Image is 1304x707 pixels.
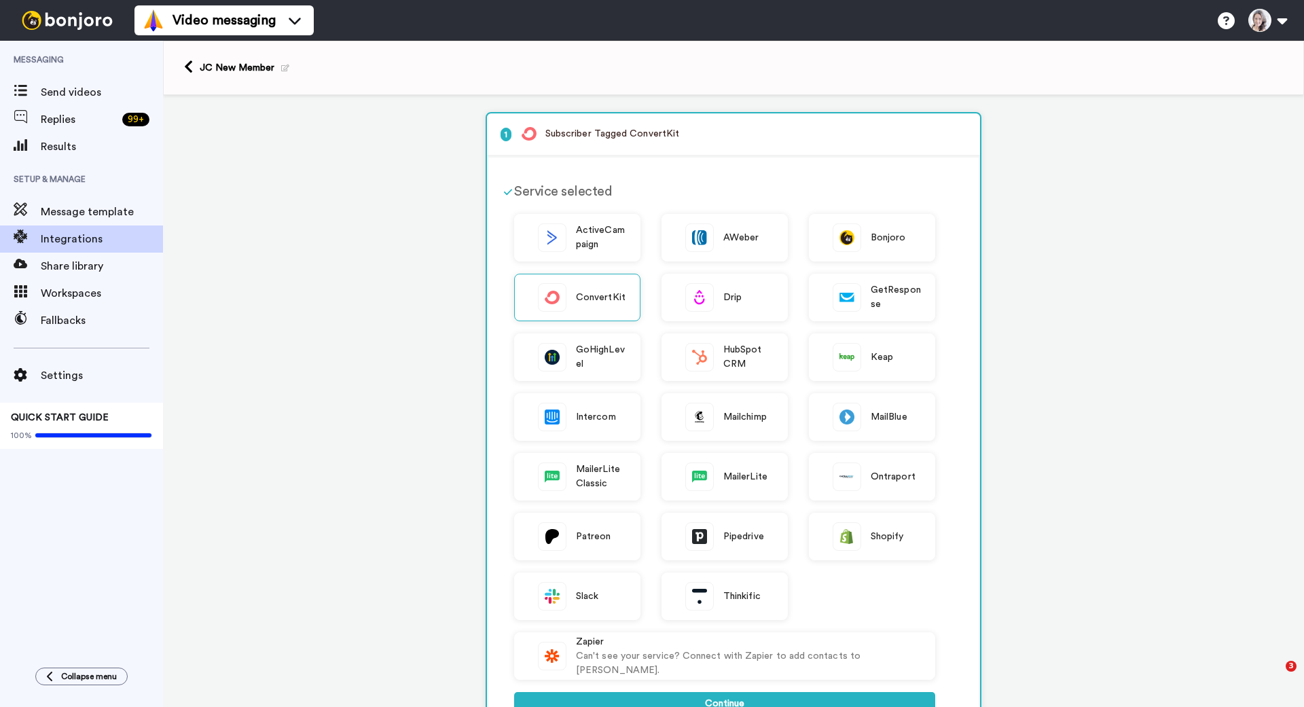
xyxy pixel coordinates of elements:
span: 100% [11,430,32,441]
span: Pipedrive [723,530,764,544]
img: logo_gohighlevel.png [539,344,566,371]
img: logo_mailerlite.svg [539,463,566,490]
span: Ontraport [871,470,916,484]
span: HubSpot CRM [723,343,774,371]
img: logo_keap.svg [833,344,861,371]
span: QUICK START GUIDE [11,413,109,422]
img: logo_mailblue.png [833,403,861,431]
button: Collapse menu [35,668,128,685]
span: ActiveCampaign [576,223,626,252]
img: logo_mailchimp.svg [686,403,713,431]
span: Drip [723,291,742,305]
img: logo_aweber.svg [686,224,713,251]
span: AWeber [723,231,759,245]
span: Shopify [871,530,904,544]
span: Integrations [41,231,163,247]
img: logo_thinkific.svg [686,583,713,610]
img: logo_getresponse.svg [833,284,861,311]
p: Subscriber Tagged ConvertKit [501,127,966,141]
span: Results [41,139,163,155]
span: 1 [501,128,511,141]
span: GetResponse [871,283,921,312]
iframe: Intercom live chat [1258,661,1290,693]
img: bj-logo-header-white.svg [16,11,118,30]
a: ZapierCan't see your service? Connect with Zapier to add contacts to [PERSON_NAME]. [514,632,935,680]
img: logo_ontraport.svg [833,463,861,490]
span: Fallbacks [41,312,163,329]
span: Settings [41,367,163,384]
div: Can't see your service? Connect with Zapier to add contacts to [PERSON_NAME]. [576,649,921,678]
img: logo_hubspot.svg [686,344,713,371]
img: logo_slack.svg [539,583,566,610]
img: logo_activecampaign.svg [539,224,566,251]
div: Service selected [514,181,935,202]
span: Share library [41,258,163,274]
img: logo_convertkit.svg [539,284,566,311]
div: 99 + [122,113,149,126]
span: Patreon [576,530,611,544]
span: Keap [871,350,893,365]
span: Intercom [576,410,616,424]
span: MailerLite Classic [576,463,626,491]
span: Workspaces [41,285,163,302]
img: logo_pipedrive.png [686,523,713,550]
span: Bonjoro [871,231,906,245]
img: logo_patreon.svg [539,523,566,550]
div: Zapier [576,635,921,649]
img: logo_intercom.svg [539,403,566,431]
img: logo_zapier.svg [539,642,566,670]
span: Replies [41,111,117,128]
img: logo_mailerlite.svg [686,463,713,490]
span: Mailchimp [723,410,767,424]
span: 3 [1286,661,1297,672]
span: Message template [41,204,163,220]
span: MailerLite [723,470,767,484]
div: JC New Member [200,61,289,75]
img: logo_round_yellow.svg [833,224,861,251]
img: vm-color.svg [143,10,164,31]
img: logo_drip.svg [686,284,713,311]
img: logo_convertkit.svg [522,127,537,141]
span: Collapse menu [61,671,117,682]
span: GoHighLevel [576,343,626,371]
span: ConvertKit [576,291,626,305]
span: Slack [576,590,598,604]
span: MailBlue [871,410,907,424]
span: Video messaging [173,11,276,30]
img: logo_shopify.svg [833,523,861,550]
span: Send videos [41,84,163,101]
span: Thinkific [723,590,761,604]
